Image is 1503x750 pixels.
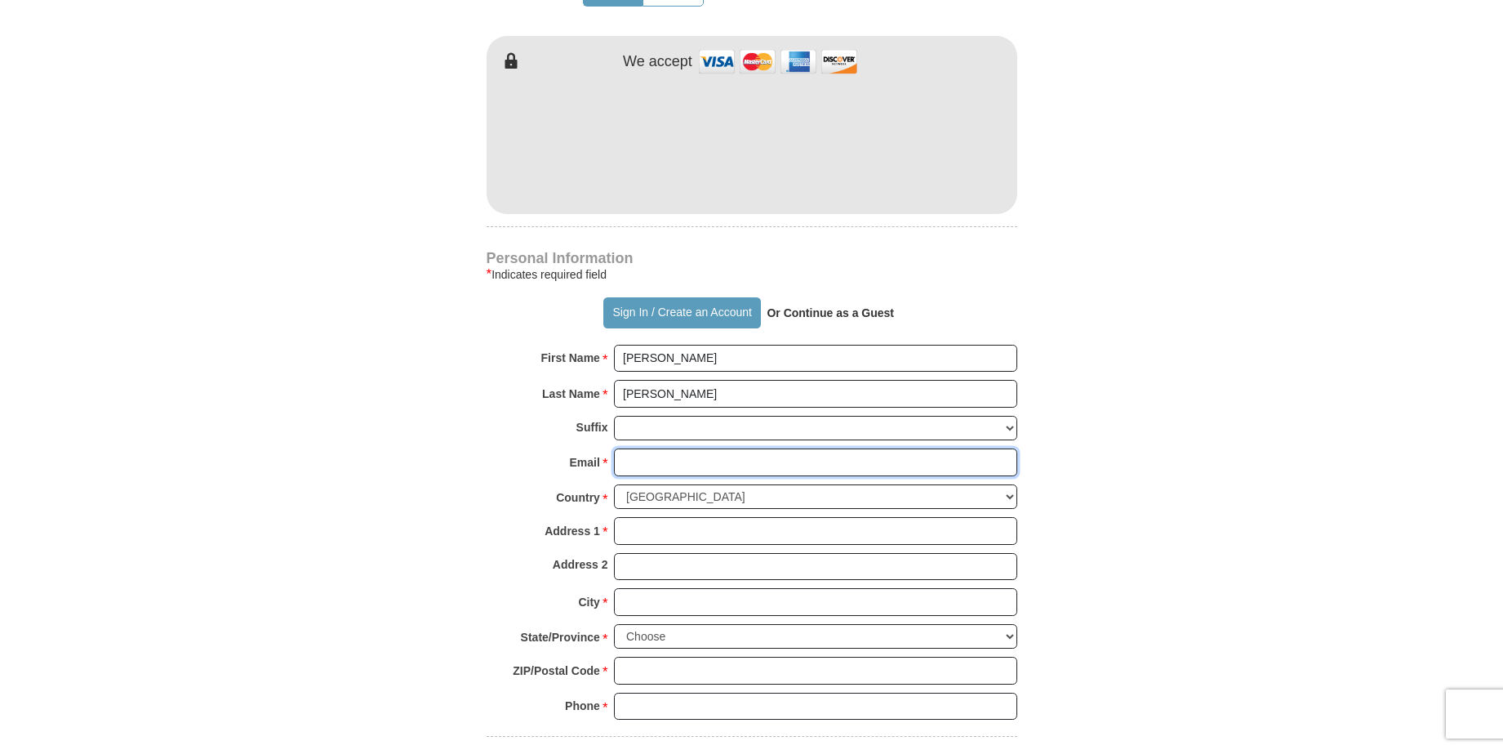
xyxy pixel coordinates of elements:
[767,306,894,319] strong: Or Continue as a Guest
[565,694,600,717] strong: Phone
[513,659,600,682] strong: ZIP/Postal Code
[553,553,608,576] strong: Address 2
[556,486,600,509] strong: Country
[521,626,600,649] strong: State/Province
[603,297,761,328] button: Sign In / Create an Account
[696,44,860,79] img: credit cards accepted
[545,520,600,542] strong: Address 1
[487,252,1017,265] h4: Personal Information
[542,382,600,405] strong: Last Name
[578,591,599,614] strong: City
[576,416,608,439] strong: Suffix
[623,53,692,71] h4: We accept
[487,265,1017,284] div: Indicates required field
[570,451,600,474] strong: Email
[541,346,600,369] strong: First Name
